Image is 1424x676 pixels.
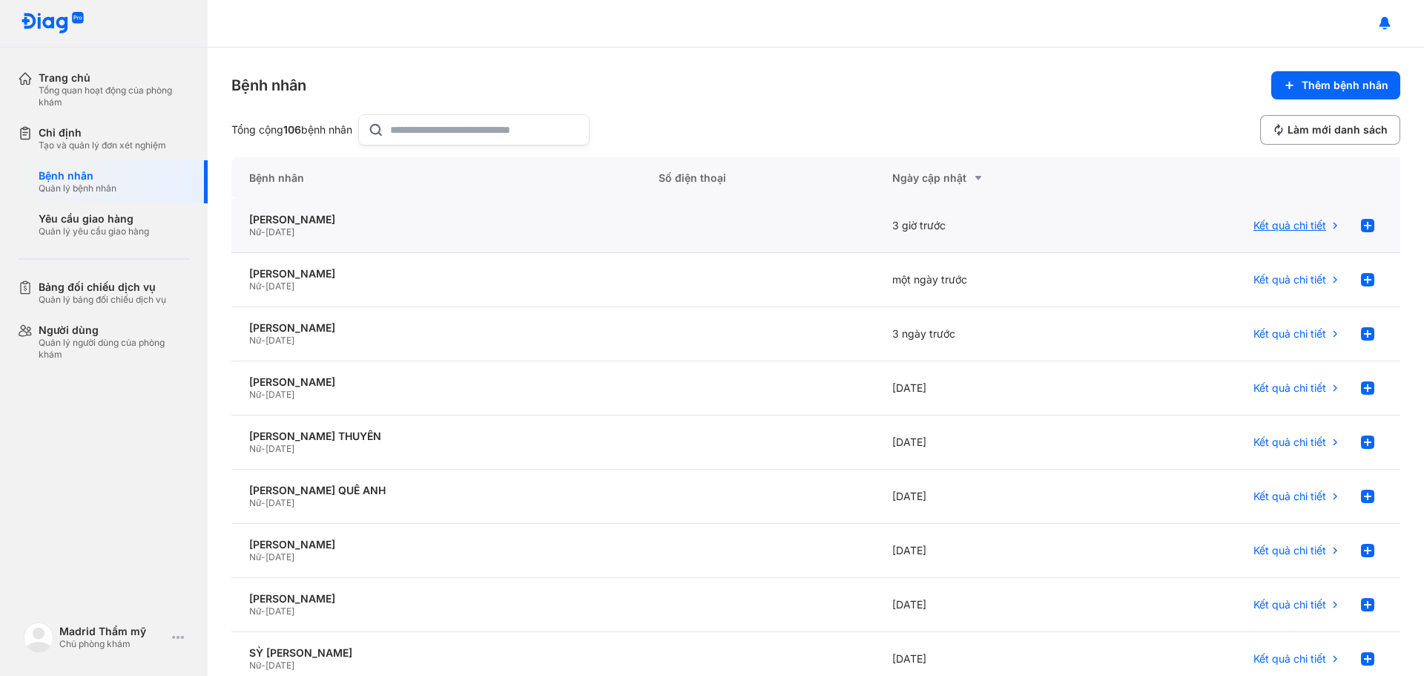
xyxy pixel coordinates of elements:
[874,470,1108,524] div: [DATE]
[874,524,1108,578] div: [DATE]
[249,213,623,226] div: [PERSON_NAME]
[249,606,261,617] span: Nữ
[874,578,1108,632] div: [DATE]
[1253,490,1326,503] span: Kết quả chi tiết
[266,660,294,671] span: [DATE]
[39,294,166,306] div: Quản lý bảng đối chiếu dịch vụ
[249,484,623,497] div: [PERSON_NAME] QUẾ ANH
[249,321,623,335] div: [PERSON_NAME]
[249,592,623,606] div: [PERSON_NAME]
[249,267,623,280] div: [PERSON_NAME]
[261,226,266,237] span: -
[266,551,294,562] span: [DATE]
[1253,219,1326,232] span: Kết quả chi tiết
[266,497,294,508] span: [DATE]
[266,389,294,400] span: [DATE]
[261,280,266,292] span: -
[249,497,261,508] span: Nữ
[249,226,261,237] span: Nữ
[261,389,266,400] span: -
[249,443,261,454] span: Nữ
[1253,381,1326,395] span: Kết quả chi tiết
[249,660,261,671] span: Nữ
[874,199,1108,253] div: 3 giờ trước
[39,212,149,226] div: Yêu cầu giao hàng
[39,324,190,337] div: Người dùng
[1253,544,1326,557] span: Kết quả chi tiết
[39,226,149,237] div: Quản lý yêu cầu giao hàng
[892,169,1090,187] div: Ngày cập nhật
[24,623,53,652] img: logo
[231,75,306,96] div: Bệnh nhân
[874,307,1108,361] div: 3 ngày trước
[266,443,294,454] span: [DATE]
[21,12,85,35] img: logo
[261,551,266,562] span: -
[249,335,261,346] span: Nữ
[231,123,352,137] div: Tổng cộng bệnh nhân
[39,85,190,108] div: Tổng quan hoạt động của phòng khám
[1260,115,1400,145] button: Làm mới danh sách
[59,638,166,650] div: Chủ phòng khám
[266,606,294,617] span: [DATE]
[641,157,874,199] div: Số điện thoại
[1253,327,1326,341] span: Kết quả chi tiết
[249,538,623,551] div: [PERSON_NAME]
[59,625,166,638] div: Madrid Thẩm mỹ
[874,416,1108,470] div: [DATE]
[249,646,623,660] div: SỲ [PERSON_NAME]
[249,430,623,443] div: [PERSON_NAME] THUYỀN
[261,443,266,454] span: -
[1302,79,1388,92] span: Thêm bệnh nhân
[266,226,294,237] span: [DATE]
[261,606,266,617] span: -
[1288,123,1388,137] span: Làm mới danh sách
[1253,273,1326,286] span: Kết quả chi tiết
[39,183,116,194] div: Quản lý bệnh nhân
[249,375,623,389] div: [PERSON_NAME]
[266,280,294,292] span: [DATE]
[249,389,261,400] span: Nữ
[874,253,1108,307] div: một ngày trước
[39,71,190,85] div: Trang chủ
[1253,598,1326,611] span: Kết quả chi tiết
[283,123,301,136] span: 106
[1253,436,1326,449] span: Kết quả chi tiết
[1253,652,1326,666] span: Kết quả chi tiết
[261,335,266,346] span: -
[39,280,166,294] div: Bảng đối chiếu dịch vụ
[261,660,266,671] span: -
[39,169,116,183] div: Bệnh nhân
[874,361,1108,416] div: [DATE]
[266,335,294,346] span: [DATE]
[249,551,261,562] span: Nữ
[39,126,166,140] div: Chỉ định
[231,157,641,199] div: Bệnh nhân
[261,497,266,508] span: -
[249,280,261,292] span: Nữ
[39,337,190,361] div: Quản lý người dùng của phòng khám
[1271,71,1400,99] button: Thêm bệnh nhân
[39,140,166,151] div: Tạo và quản lý đơn xét nghiệm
